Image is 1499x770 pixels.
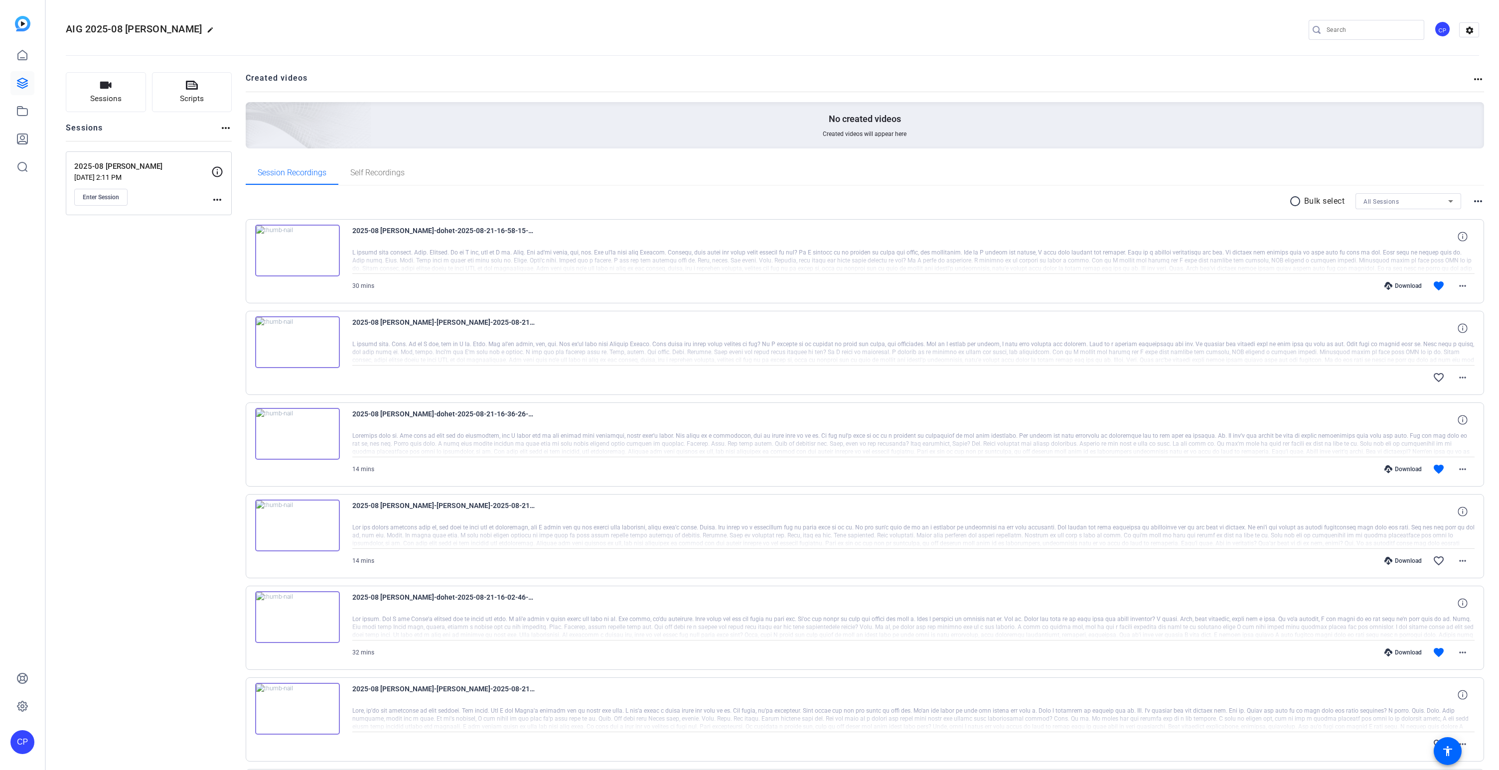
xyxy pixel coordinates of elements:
[1457,738,1469,750] mat-icon: more_horiz
[1457,463,1469,475] mat-icon: more_horiz
[1433,463,1445,475] mat-icon: favorite
[83,193,119,201] span: Enter Session
[211,194,223,206] mat-icon: more_horiz
[1460,23,1480,38] mat-icon: settings
[134,3,372,220] img: Creted videos background
[66,23,202,35] span: AIG 2025-08 [PERSON_NAME]
[15,16,30,31] img: blue-gradient.svg
[352,316,537,340] span: 2025-08 [PERSON_NAME]-[PERSON_NAME]-2025-08-21-16-58-15-629-0
[352,683,537,707] span: 2025-08 [PERSON_NAME]-[PERSON_NAME]-2025-08-21-16-02-46-376-0
[1289,195,1304,207] mat-icon: radio_button_unchecked
[255,408,340,460] img: thumb-nail
[1457,646,1469,658] mat-icon: more_horiz
[258,169,326,177] span: Session Recordings
[255,683,340,735] img: thumb-nail
[255,225,340,276] img: thumb-nail
[246,72,1473,92] h2: Created videos
[180,93,204,105] span: Scripts
[207,26,219,38] mat-icon: edit
[1433,738,1445,750] mat-icon: favorite_border
[255,500,340,551] img: thumb-nail
[1304,195,1345,207] p: Bulk select
[10,730,34,754] div: CP
[255,316,340,368] img: thumb-nail
[66,72,146,112] button: Sessions
[823,130,906,138] span: Created videos will appear here
[352,408,537,432] span: 2025-08 [PERSON_NAME]-dohet-2025-08-21-16-36-26-380-1
[1327,24,1416,36] input: Search
[352,225,537,249] span: 2025-08 [PERSON_NAME]-dohet-2025-08-21-16-58-15-629-1
[352,282,374,289] span: 30 mins
[1379,465,1427,473] div: Download
[1433,280,1445,292] mat-icon: favorite
[1379,282,1427,290] div: Download
[352,466,374,473] span: 14 mins
[352,500,537,523] span: 2025-08 [PERSON_NAME]-[PERSON_NAME]-2025-08-21-16-36-26-380-0
[1472,73,1484,85] mat-icon: more_horiz
[1442,745,1454,757] mat-icon: accessibility
[350,169,405,177] span: Self Recordings
[255,591,340,643] img: thumb-nail
[74,189,128,206] button: Enter Session
[1457,555,1469,567] mat-icon: more_horiz
[352,591,537,615] span: 2025-08 [PERSON_NAME]-dohet-2025-08-21-16-02-46-376-1
[1434,21,1452,38] ngx-avatar: Chris Pulleyn
[1433,372,1445,384] mat-icon: favorite_border
[220,122,232,134] mat-icon: more_horiz
[74,173,211,181] p: [DATE] 2:11 PM
[1379,648,1427,656] div: Download
[152,72,232,112] button: Scripts
[1363,198,1399,205] span: All Sessions
[1434,21,1451,37] div: CP
[352,557,374,564] span: 14 mins
[1433,646,1445,658] mat-icon: favorite
[1457,372,1469,384] mat-icon: more_horiz
[829,113,901,125] p: No created videos
[1433,555,1445,567] mat-icon: favorite_border
[74,161,211,172] p: 2025-08 [PERSON_NAME]
[66,122,103,141] h2: Sessions
[352,649,374,656] span: 32 mins
[1472,195,1484,207] mat-icon: more_horiz
[90,93,122,105] span: Sessions
[1379,557,1427,565] div: Download
[1457,280,1469,292] mat-icon: more_horiz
